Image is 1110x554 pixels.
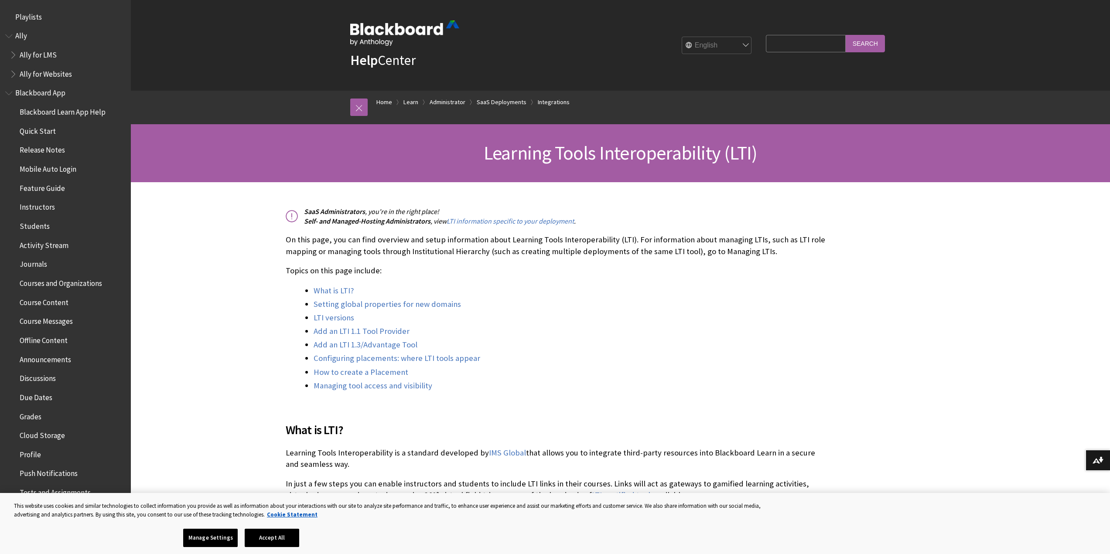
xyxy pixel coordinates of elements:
p: Learning Tools Interoperability is a standard developed by that allows you to integrate third-par... [286,447,827,470]
span: Release Notes [20,143,65,155]
span: Tests and Assignments [20,485,91,497]
a: More information about your privacy, opens in a new tab [267,511,318,518]
span: Blackboard App [15,86,65,98]
a: LTI versions [314,313,354,323]
span: Due Dates [20,390,52,402]
span: Discussions [20,371,56,383]
span: Learning Tools Interoperability (LTI) [484,141,757,165]
span: Quick Start [20,124,56,136]
span: Courses and Organizations [20,276,102,288]
a: How to create a Placement [314,367,408,377]
a: Add an LTI 1.3/Advantage Tool [314,340,417,350]
img: Blackboard by Anthology [350,20,459,46]
span: Self- and Managed-Hosting Administrators [304,217,430,225]
span: Ally [15,29,27,41]
span: Offline Content [20,333,68,345]
span: Profile [20,447,41,459]
span: Course Messages [20,314,73,326]
span: Ally for Websites [20,67,72,78]
span: Instructors [20,200,55,212]
p: On this page, you can find overview and setup information about Learning Tools Interoperability (... [286,234,827,257]
button: Manage Settings [183,529,238,547]
strong: Help [350,51,378,69]
a: Administrator [430,97,465,108]
span: What is LTI? [286,421,827,439]
a: LTI-certified tools [592,490,654,500]
a: SaaS Deployments [477,97,526,108]
a: Learn [403,97,418,108]
input: Search [846,35,885,52]
span: Course Content [20,295,68,307]
span: Grades [20,409,41,421]
span: Journals [20,257,47,269]
span: Ally for LMS [20,48,57,59]
a: IMS Global [489,448,526,458]
nav: Book outline for Anthology Ally Help [5,29,126,82]
span: Students [20,219,50,231]
select: Site Language Selector [682,37,752,54]
div: This website uses cookies and similar technologies to collect information you provide as well as ... [14,502,777,519]
a: Setting global properties for new domains [314,299,461,309]
span: Feature Guide [20,181,65,193]
p: In just a few steps you can enable instructors and students to include LTI links in their courses... [286,478,827,501]
span: Mobile Auto Login [20,162,76,173]
p: , you're in the right place! , view . [286,207,827,226]
a: What is LTI? [314,285,354,296]
button: Accept All [245,529,299,547]
span: Cloud Storage [20,428,65,440]
a: Managing tool access and visibility [314,381,432,391]
span: Blackboard Learn App Help [20,105,106,116]
a: Add an LTI 1.1 Tool Provider [314,326,410,336]
a: Configuring placements: where LTI tools appear [314,353,480,364]
p: Topics on this page include: [286,265,827,276]
a: LTI information specific to your deployment [447,217,574,226]
span: Announcements [20,352,71,364]
span: SaaS Administrators [304,207,365,216]
span: Push Notifications [20,466,78,478]
span: Activity Stream [20,238,68,250]
a: Home [376,97,392,108]
a: Integrations [538,97,570,108]
nav: Book outline for Playlists [5,10,126,24]
a: HelpCenter [350,51,416,69]
span: Playlists [15,10,42,21]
